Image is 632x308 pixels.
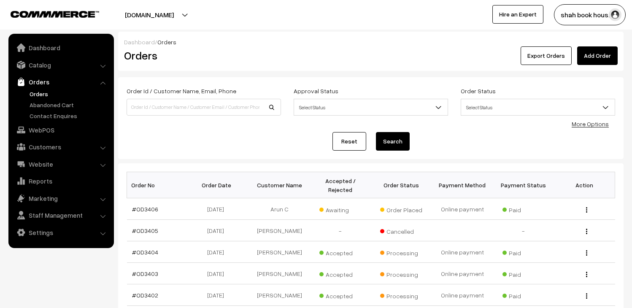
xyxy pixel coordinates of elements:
[586,293,587,299] img: Menu
[586,229,587,234] img: Menu
[127,99,281,116] input: Order Id / Customer Name / Customer Email / Customer Phone
[11,8,84,19] a: COMMMERCE
[27,89,111,98] a: Orders
[188,172,249,198] th: Order Date
[124,49,280,62] h2: Orders
[249,220,310,241] td: [PERSON_NAME]
[319,289,362,300] span: Accepted
[127,86,236,95] label: Order Id / Customer Name, Email, Phone
[188,198,249,220] td: [DATE]
[371,172,432,198] th: Order Status
[11,57,111,73] a: Catalog
[502,289,545,300] span: Paid
[586,250,587,256] img: Menu
[11,191,111,206] a: Marketing
[249,263,310,284] td: [PERSON_NAME]
[461,100,615,115] span: Select Status
[332,132,366,151] a: Reset
[380,289,422,300] span: Processing
[249,172,310,198] th: Customer Name
[310,220,371,241] td: -
[492,5,543,24] a: Hire an Expert
[493,220,554,241] td: -
[493,172,554,198] th: Payment Status
[27,111,111,120] a: Contact Enquires
[380,268,422,279] span: Processing
[11,157,111,172] a: Website
[586,272,587,277] img: Menu
[577,46,618,65] a: Add Order
[554,4,626,25] button: shah book hous…
[188,284,249,306] td: [DATE]
[380,246,422,257] span: Processing
[294,86,338,95] label: Approval Status
[124,38,155,46] a: Dashboard
[132,227,158,234] a: #OD3405
[132,249,158,256] a: #OD3404
[554,172,615,198] th: Action
[157,38,176,46] span: Orders
[95,4,203,25] button: [DOMAIN_NAME]
[380,225,422,236] span: Cancelled
[521,46,572,65] button: Export Orders
[27,100,111,109] a: Abandoned Cart
[461,86,496,95] label: Order Status
[432,263,493,284] td: Online payment
[11,139,111,154] a: Customers
[310,172,371,198] th: Accepted / Rejected
[132,270,158,277] a: #OD3403
[376,132,410,151] button: Search
[432,172,493,198] th: Payment Method
[11,122,111,138] a: WebPOS
[11,225,111,240] a: Settings
[294,99,448,116] span: Select Status
[132,205,158,213] a: #OD3406
[502,203,545,214] span: Paid
[502,246,545,257] span: Paid
[609,8,621,21] img: user
[11,173,111,189] a: Reports
[432,241,493,263] td: Online payment
[11,208,111,223] a: Staff Management
[188,241,249,263] td: [DATE]
[11,74,111,89] a: Orders
[572,120,609,127] a: More Options
[294,100,448,115] span: Select Status
[127,172,188,198] th: Order No
[432,198,493,220] td: Online payment
[188,263,249,284] td: [DATE]
[319,203,362,214] span: Awaiting
[249,241,310,263] td: [PERSON_NAME]
[319,246,362,257] span: Accepted
[249,284,310,306] td: [PERSON_NAME]
[461,99,615,116] span: Select Status
[132,292,158,299] a: #OD3402
[380,203,422,214] span: Order Placed
[319,268,362,279] span: Accepted
[11,11,99,17] img: COMMMERCE
[502,268,545,279] span: Paid
[11,40,111,55] a: Dashboard
[432,284,493,306] td: Online payment
[188,220,249,241] td: [DATE]
[249,198,310,220] td: Arun C
[124,38,618,46] div: /
[586,207,587,213] img: Menu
